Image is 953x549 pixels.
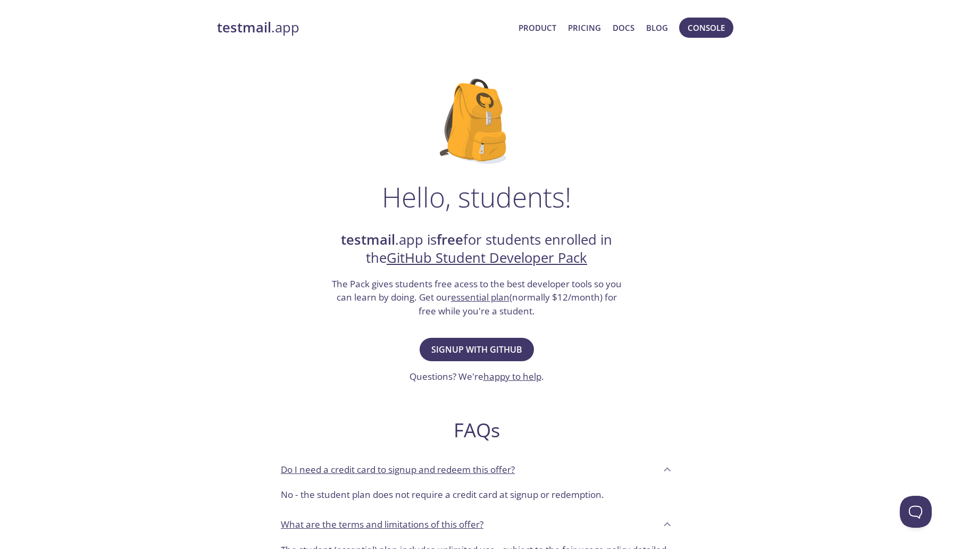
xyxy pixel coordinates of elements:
[451,291,509,303] a: essential plan
[272,418,681,442] h2: FAQs
[341,230,395,249] strong: testmail
[483,370,541,382] a: happy to help
[646,21,668,35] a: Blog
[330,231,623,268] h2: .app is for students enrolled in the
[272,484,681,510] div: Do I need a credit card to signup and redeem this offer?
[387,248,587,267] a: GitHub Student Developer Pack
[568,21,601,35] a: Pricing
[281,518,483,531] p: What are the terms and limitations of this offer?
[900,496,932,528] iframe: Help Scout Beacon - Open
[431,342,522,357] span: Signup with GitHub
[679,18,733,38] button: Console
[272,510,681,539] div: What are the terms and limitations of this offer?
[519,21,556,35] a: Product
[420,338,534,361] button: Signup with GitHub
[382,181,571,213] h1: Hello, students!
[437,230,463,249] strong: free
[272,455,681,484] div: Do I need a credit card to signup and redeem this offer?
[217,19,510,37] a: testmail.app
[330,277,623,318] h3: The Pack gives students free acess to the best developer tools so you can learn by doing. Get our...
[409,370,544,384] h3: Questions? We're .
[217,18,271,37] strong: testmail
[281,488,672,502] p: No - the student plan does not require a credit card at signup or redemption.
[281,463,515,477] p: Do I need a credit card to signup and redeem this offer?
[613,21,634,35] a: Docs
[440,79,514,164] img: github-student-backpack.png
[688,21,725,35] span: Console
